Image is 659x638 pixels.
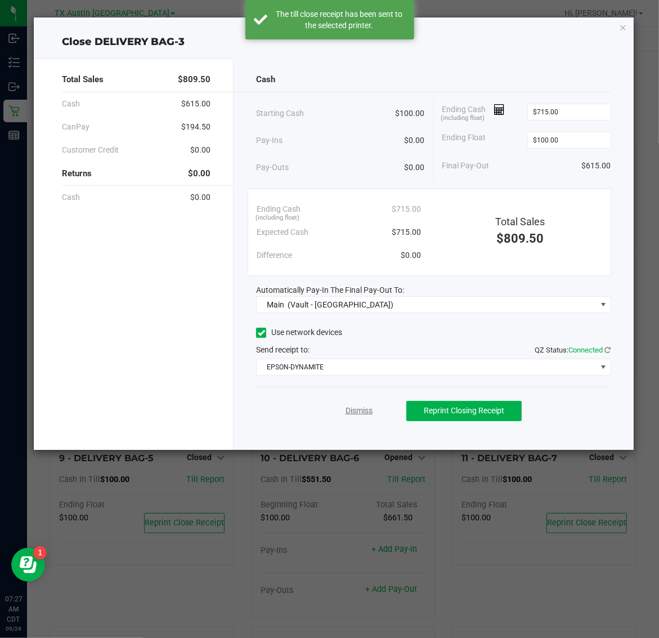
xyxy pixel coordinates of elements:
span: Cash [256,73,275,86]
span: $0.00 [188,167,210,180]
span: Cash [62,98,80,110]
span: Reprint Closing Receipt [424,406,504,415]
div: Returns [62,162,210,186]
button: Reprint Closing Receipt [406,401,522,421]
span: (including float) [441,114,485,123]
span: (Vault - [GEOGRAPHIC_DATA]) [288,300,393,309]
span: Customer Credit [62,144,119,156]
span: Total Sales [495,216,545,227]
span: $0.00 [405,162,425,173]
span: QZ Status: [535,346,611,354]
span: Ending Cash [442,104,505,121]
span: $0.00 [190,144,210,156]
span: (including float) [255,213,299,223]
span: Pay-Ins [256,135,283,146]
span: Final Pay-Out [442,160,490,172]
span: $615.00 [181,98,210,110]
span: $100.00 [396,108,425,119]
span: EPSON-DYNAMITE [257,359,596,375]
div: Close DELIVERY BAG-3 [34,34,633,50]
span: $0.00 [401,249,421,261]
span: Automatically Pay-In The Final Pay-Out To: [256,285,404,295]
span: Send receipt to: [256,345,310,354]
span: Expected Cash [257,226,308,238]
label: Use network devices [256,327,342,338]
a: Dismiss [346,405,373,417]
span: $0.00 [405,135,425,146]
span: Total Sales [62,73,104,86]
span: $615.00 [582,160,611,172]
span: Ending Float [442,132,486,149]
iframe: Resource center [11,548,45,582]
span: $715.00 [392,203,421,215]
span: Connected [569,346,603,354]
span: $809.50 [496,231,544,246]
span: Main [267,300,284,309]
span: CanPay [62,121,89,133]
span: Pay-Outs [256,162,289,173]
span: Cash [62,191,80,203]
span: $715.00 [392,226,421,238]
span: Starting Cash [256,108,304,119]
div: The till close receipt has been sent to the selected printer. [274,8,406,31]
span: Difference [257,249,292,261]
iframe: Resource center unread badge [33,546,47,560]
span: $809.50 [178,73,210,86]
span: $194.50 [181,121,210,133]
span: $0.00 [190,191,210,203]
span: Ending Cash [257,203,301,215]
